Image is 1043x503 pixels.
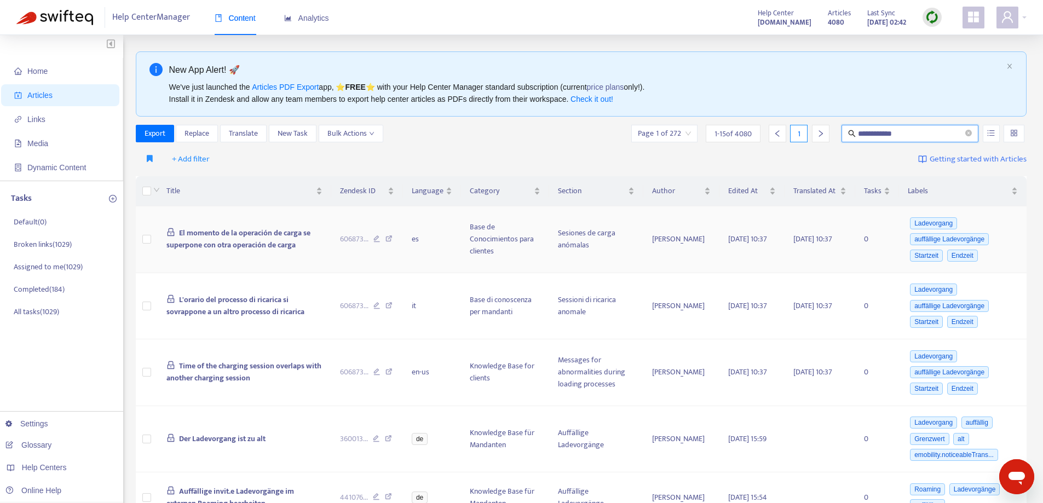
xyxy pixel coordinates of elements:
p: Tasks [11,192,32,205]
td: [PERSON_NAME] [643,273,719,340]
p: Completed ( 184 ) [14,284,65,295]
span: Grenzwert [910,433,949,445]
span: El momento de la operación de carga se superpone con otra operación de carga [166,227,311,251]
strong: 4080 [828,16,844,28]
div: New App Alert! 🚀 [169,63,1002,77]
span: close-circle [965,129,972,139]
span: Endzeit [947,316,978,328]
span: emobility.noticeableTrans... [910,449,998,461]
span: 606873 ... [340,233,368,245]
td: 0 [855,273,899,340]
span: Replace [185,128,209,140]
span: plus-circle [109,195,117,203]
span: right [817,130,825,137]
span: Der Ladevorgang ist zu alt [179,432,266,445]
span: Last Sync [867,7,895,19]
span: lock [166,228,175,236]
th: Title [158,176,332,206]
span: [DATE] 10:37 [728,366,767,378]
span: Articles [27,91,53,100]
th: Author [643,176,719,206]
a: Getting started with Articles [918,151,1027,168]
img: image-link [918,155,927,164]
span: appstore [967,10,980,24]
span: Ladevorgang [910,350,957,362]
span: Labels [908,185,1009,197]
span: down [369,131,374,136]
span: unordered-list [987,129,995,137]
div: We've just launched the app, ⭐ ⭐️ with your Help Center Manager standard subscription (current on... [169,81,1002,105]
span: info-circle [149,63,163,76]
span: L'orario del processo di ricarica si sovrappone a un altro processo di ricarica [166,293,304,318]
span: lock [166,361,175,369]
span: Translated At [793,185,838,197]
span: [DATE] 10:37 [793,366,832,378]
img: Swifteq [16,10,93,25]
span: New Task [278,128,308,140]
td: es [403,206,461,273]
button: close [1006,63,1013,70]
span: user [1001,10,1014,24]
span: alt [953,433,969,445]
button: Translate [220,125,267,142]
span: [DATE] 15:59 [728,432,767,445]
span: 1 - 15 of 4080 [714,128,752,140]
span: Endzeit [947,383,978,395]
p: Broken links ( 1029 ) [14,239,72,250]
span: auffällige Ladevorgänge [910,233,989,245]
span: auffällig [961,417,993,429]
span: Articles [828,7,851,19]
span: [DATE] 10:37 [793,299,832,312]
td: 0 [855,339,899,406]
span: de [412,433,428,445]
b: FREE [345,83,365,91]
span: 606873 ... [340,366,368,378]
span: auffällige Ladevorgänge [910,366,989,378]
span: Translate [229,128,258,140]
td: it [403,273,461,340]
span: Section [558,185,626,197]
span: Startzeit [910,316,943,328]
span: Roaming [910,483,945,495]
span: Startzeit [910,383,943,395]
td: [PERSON_NAME] [643,339,719,406]
th: Language [403,176,461,206]
th: Tasks [855,176,899,206]
td: Auffällige Ladevorgänge [549,406,643,473]
span: Getting started with Articles [930,153,1027,166]
span: Links [27,115,45,124]
p: All tasks ( 1029 ) [14,306,59,317]
span: 360013 ... [340,433,368,445]
span: Ladevorgänge [949,483,1000,495]
span: Ladevorgang [910,417,957,429]
p: Assigned to me ( 1029 ) [14,261,83,273]
span: auffällige Ladevorgänge [910,300,989,312]
span: Category [470,185,532,197]
strong: [DATE] 02:42 [867,16,906,28]
a: [DOMAIN_NAME] [758,16,811,28]
td: [PERSON_NAME] [643,406,719,473]
span: Ladevorgang [910,284,957,296]
td: 0 [855,406,899,473]
button: Replace [176,125,218,142]
button: Bulk Actionsdown [319,125,383,142]
td: Knowledge Base for clients [461,339,549,406]
span: Ladevorgang [910,217,957,229]
td: Knowledge Base für Mandanten [461,406,549,473]
span: Home [27,67,48,76]
div: 1 [790,125,808,142]
span: Export [145,128,165,140]
span: Dynamic Content [27,163,86,172]
span: down [153,187,160,193]
span: home [14,67,22,75]
td: Base de Conocimientos para clientes [461,206,549,273]
th: Translated At [785,176,856,206]
a: price plans [587,83,624,91]
a: Check it out! [571,95,613,103]
span: container [14,164,22,171]
span: Help Center Manager [112,7,190,28]
iframe: Schaltfläche zum Öffnen des Messaging-Fensters [999,459,1034,494]
td: en-us [403,339,461,406]
span: file-image [14,140,22,147]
